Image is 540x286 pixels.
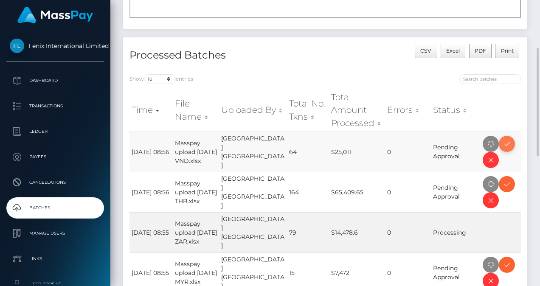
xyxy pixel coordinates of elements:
td: [GEOGRAPHIC_DATA] [GEOGRAPHIC_DATA] [219,132,287,172]
td: 64 [287,132,329,172]
th: Uploaded By: activate to sort column ascending [219,89,287,132]
span: Print [501,48,514,54]
td: [GEOGRAPHIC_DATA] [GEOGRAPHIC_DATA] [219,172,287,212]
button: PDF [469,44,492,58]
th: Time: activate to sort column ascending [129,89,173,132]
a: Cancellations [6,172,104,193]
td: 0 [385,212,430,252]
td: Pending Approval [431,132,481,172]
td: [GEOGRAPHIC_DATA] [GEOGRAPHIC_DATA] [219,212,287,252]
span: CSV [420,48,431,54]
p: Batches [10,202,101,214]
p: Manage Users [10,227,101,240]
select: Showentries [144,74,176,84]
td: Masspay upload [DATE] ZAR.xlsx [173,212,219,252]
button: Print [495,44,519,58]
p: Transactions [10,100,101,112]
span: PDF [475,48,486,54]
td: [DATE] 08:56 [129,172,173,212]
td: $14,478.6 [329,212,385,252]
span: Fenix International Limited [6,42,104,50]
p: Payees [10,151,101,163]
td: 79 [287,212,329,252]
a: Manage Users [6,223,104,244]
th: File Name: activate to sort column ascending [173,89,219,132]
img: MassPay Logo [17,7,93,23]
button: CSV [415,44,437,58]
td: $25,011 [329,132,385,172]
a: Transactions [6,95,104,117]
td: Processing [431,212,481,252]
span: Excel [446,48,460,54]
img: Fenix International Limited [10,39,24,53]
td: [DATE] 08:56 [129,132,173,172]
td: 164 [287,172,329,212]
th: Errors: activate to sort column ascending [385,89,430,132]
a: Links [6,248,104,269]
p: Dashboard [10,74,101,87]
h4: Processed Batches [129,48,319,63]
th: Status: activate to sort column ascending [431,89,481,132]
p: Cancellations [10,176,101,189]
p: Ledger [10,125,101,138]
button: Excel [441,44,466,58]
label: Show entries [129,74,193,84]
td: Masspay upload [DATE] THB.xlsx [173,172,219,212]
a: Payees [6,146,104,168]
td: $65,409.65 [329,172,385,212]
p: Links [10,252,101,265]
a: Ledger [6,121,104,142]
td: 0 [385,132,430,172]
th: Total Amount Processed: activate to sort column ascending [329,89,385,132]
td: Masspay upload [DATE] VND.xlsx [173,132,219,172]
a: Dashboard [6,70,104,91]
a: Batches [6,197,104,219]
td: Pending Approval [431,172,481,212]
input: Search batches [459,74,521,84]
td: [DATE] 08:55 [129,212,173,252]
th: Total No. Txns: activate to sort column ascending [287,89,329,132]
td: 0 [385,172,430,212]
